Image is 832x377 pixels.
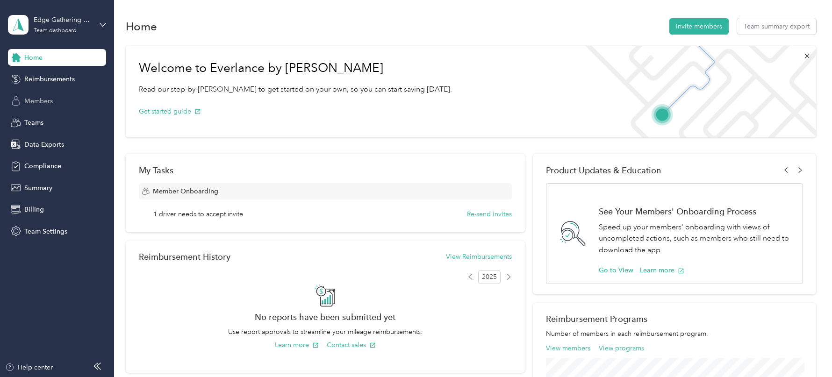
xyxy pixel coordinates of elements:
[546,165,661,175] span: Product Updates & Education
[24,227,67,236] span: Team Settings
[669,18,729,35] button: Invite members
[640,265,684,275] button: Learn more
[24,140,64,149] span: Data Exports
[126,21,157,31] h1: Home
[327,340,376,350] button: Contact sales
[737,18,816,35] button: Team summary export
[139,84,452,95] p: Read our step-by-[PERSON_NAME] to get started on your own, so you can start saving [DATE].
[599,221,792,256] p: Speed up your members' onboarding with views of uncompleted actions, such as members who still ne...
[34,15,92,25] div: Edge Gathering Virtual Pipelines 2, LLC
[24,96,53,106] span: Members
[139,165,512,175] div: My Tasks
[139,61,452,76] h1: Welcome to Everlance by [PERSON_NAME]
[24,161,61,171] span: Compliance
[599,343,644,353] button: View programs
[478,270,501,284] span: 2025
[34,28,77,34] div: Team dashboard
[24,183,52,193] span: Summary
[139,252,230,262] h2: Reimbursement History
[24,74,75,84] span: Reimbursements
[139,312,512,322] h2: No reports have been submitted yet
[546,329,803,339] p: Number of members in each reimbursement program.
[24,205,44,214] span: Billing
[139,327,512,337] p: Use report approvals to streamline your mileage reimbursements.
[153,209,243,219] span: 1 driver needs to accept invite
[599,265,633,275] button: Go to View
[546,343,590,353] button: View members
[24,53,43,63] span: Home
[780,325,832,377] iframe: Everlance-gr Chat Button Frame
[5,363,53,372] button: Help center
[546,314,803,324] h2: Reimbursement Programs
[275,340,319,350] button: Learn more
[576,46,816,137] img: Welcome to everlance
[153,186,218,196] span: Member Onboarding
[446,252,512,262] button: View Reimbursements
[139,107,201,116] button: Get started guide
[467,209,512,219] button: Re-send invites
[599,206,792,216] h1: See Your Members' Onboarding Process
[24,118,43,128] span: Teams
